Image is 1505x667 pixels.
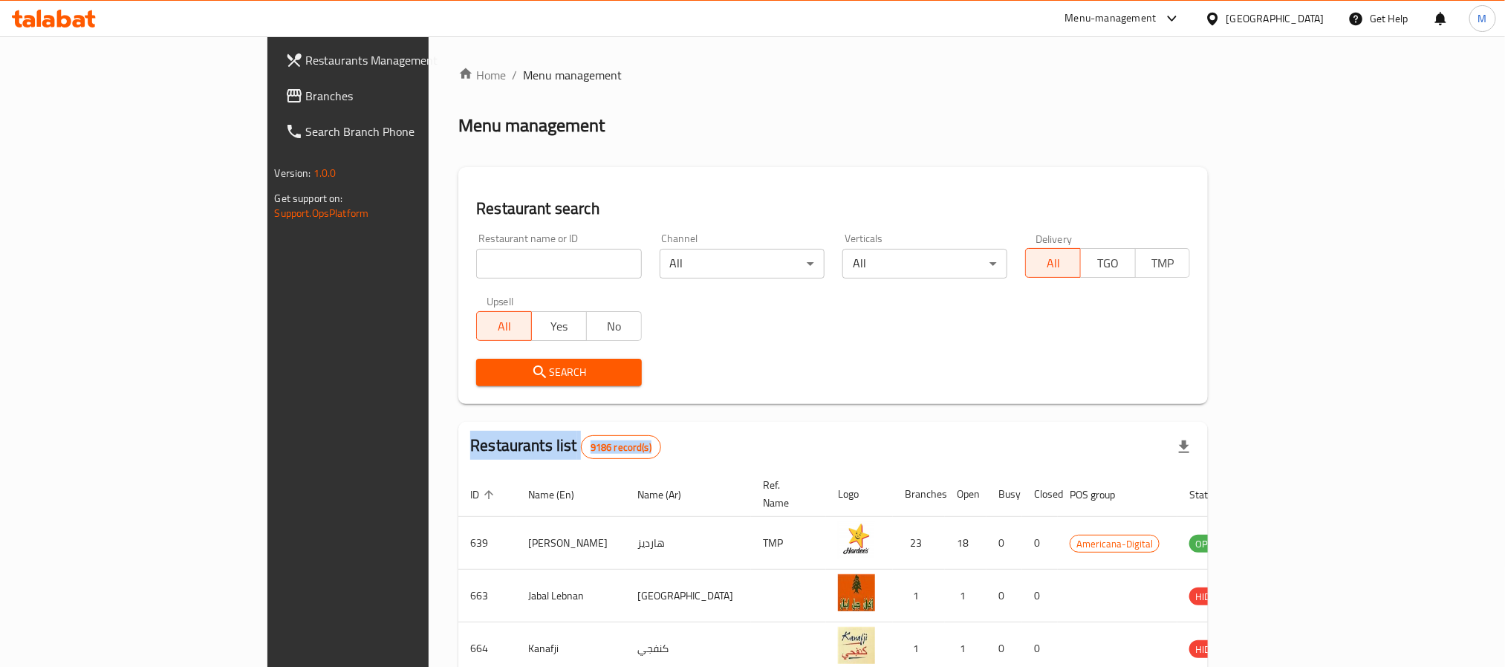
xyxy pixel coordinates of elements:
[1135,248,1191,278] button: TMP
[582,440,660,455] span: 9186 record(s)
[1189,640,1234,658] div: HIDDEN
[273,42,519,78] a: Restaurants Management
[1036,233,1073,244] label: Delivery
[476,359,641,386] button: Search
[893,570,945,622] td: 1
[1189,588,1234,605] span: HIDDEN
[1142,253,1185,274] span: TMP
[945,472,986,517] th: Open
[1189,641,1234,658] span: HIDDEN
[528,486,594,504] span: Name (En)
[1070,486,1134,504] span: POS group
[893,517,945,570] td: 23
[538,316,581,337] span: Yes
[838,521,875,559] img: Hardee's
[306,87,507,105] span: Branches
[1189,486,1238,504] span: Status
[531,311,587,341] button: Yes
[313,163,337,183] span: 1.0.0
[516,570,625,622] td: Jabal Lebnan
[275,189,343,208] span: Get support on:
[637,486,701,504] span: Name (Ar)
[945,517,986,570] td: 18
[476,311,532,341] button: All
[470,435,661,459] h2: Restaurants list
[275,204,369,223] a: Support.OpsPlatform
[593,316,636,337] span: No
[660,249,825,279] div: All
[986,517,1022,570] td: 0
[826,472,893,517] th: Logo
[1022,472,1058,517] th: Closed
[986,570,1022,622] td: 0
[458,114,605,137] h2: Menu management
[1189,536,1226,553] span: OPEN
[842,249,1007,279] div: All
[1065,10,1157,27] div: Menu-management
[273,78,519,114] a: Branches
[458,66,1208,84] nav: breadcrumb
[986,472,1022,517] th: Busy
[838,574,875,611] img: Jabal Lebnan
[838,627,875,664] img: Kanafji
[581,435,661,459] div: Total records count
[945,570,986,622] td: 1
[306,51,507,69] span: Restaurants Management
[1022,570,1058,622] td: 0
[1070,536,1159,553] span: Americana-Digital
[625,517,751,570] td: هارديز
[1080,248,1136,278] button: TGO
[488,363,629,382] span: Search
[586,311,642,341] button: No
[483,316,526,337] span: All
[487,296,514,307] label: Upsell
[625,570,751,622] td: [GEOGRAPHIC_DATA]
[476,249,641,279] input: Search for restaurant name or ID..
[1022,517,1058,570] td: 0
[476,198,1190,220] h2: Restaurant search
[893,472,945,517] th: Branches
[306,123,507,140] span: Search Branch Phone
[273,114,519,149] a: Search Branch Phone
[523,66,622,84] span: Menu management
[1032,253,1075,274] span: All
[1226,10,1324,27] div: [GEOGRAPHIC_DATA]
[275,163,311,183] span: Version:
[1478,10,1487,27] span: M
[751,517,826,570] td: TMP
[763,476,808,512] span: Ref. Name
[516,517,625,570] td: [PERSON_NAME]
[1189,535,1226,553] div: OPEN
[1166,429,1202,465] div: Export file
[470,486,498,504] span: ID
[1087,253,1130,274] span: TGO
[1025,248,1081,278] button: All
